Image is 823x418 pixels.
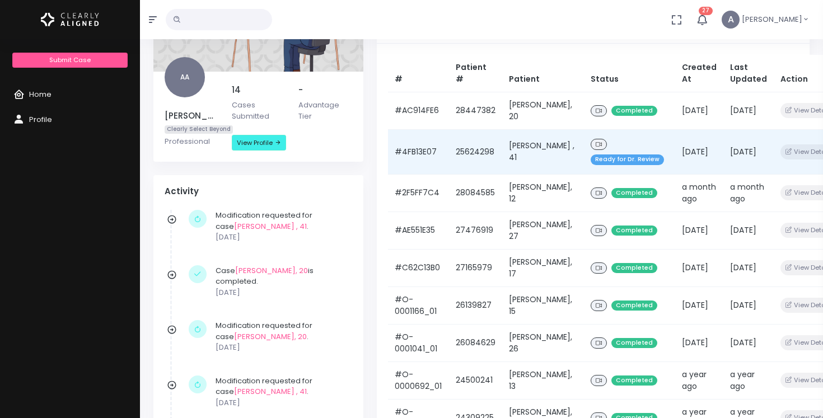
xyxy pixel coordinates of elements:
[611,300,657,311] span: Completed
[611,375,657,386] span: Completed
[298,100,352,121] p: Advantage Tier
[723,55,774,92] th: Last Updated
[216,397,347,408] p: [DATE]
[216,265,347,298] div: Case is completed.
[449,174,502,212] td: 28084585
[591,154,664,165] span: Ready for Dr. Review
[675,212,723,249] td: [DATE]
[232,100,286,121] p: Cases Submitted
[298,85,352,95] h5: -
[388,174,449,212] td: #2F5FF7C4
[699,7,713,15] span: 27
[449,212,502,249] td: 27476919
[234,331,307,342] a: [PERSON_NAME], 20
[165,57,205,97] span: AA
[449,287,502,324] td: 26139827
[723,324,774,361] td: [DATE]
[502,361,584,399] td: [PERSON_NAME], 13
[611,106,657,116] span: Completed
[388,324,449,361] td: #O-0001041_01
[235,265,308,276] a: [PERSON_NAME], 20
[388,249,449,287] td: #C62C13B0
[675,129,723,174] td: [DATE]
[49,55,91,64] span: Submit Case
[449,129,502,174] td: 25624298
[165,125,233,134] span: Clearly Select Beyond
[449,361,502,399] td: 24500241
[41,8,99,31] img: Logo Horizontal
[12,53,127,68] a: Submit Case
[722,11,740,29] span: A
[165,111,218,121] h5: [PERSON_NAME]
[29,89,52,100] span: Home
[216,210,347,243] div: Modification requested for case .
[502,129,584,174] td: [PERSON_NAME] , 41
[502,324,584,361] td: [PERSON_NAME], 26
[216,342,347,353] p: [DATE]
[216,287,347,298] p: [DATE]
[449,55,502,92] th: Patient #
[742,14,802,25] span: [PERSON_NAME]
[388,212,449,249] td: #AE551E35
[502,287,584,324] td: [PERSON_NAME], 15
[723,287,774,324] td: [DATE]
[502,174,584,212] td: [PERSON_NAME], 12
[216,232,347,243] p: [DATE]
[675,287,723,324] td: [DATE]
[611,226,657,236] span: Completed
[675,324,723,361] td: [DATE]
[611,338,657,349] span: Completed
[675,55,723,92] th: Created At
[502,92,584,129] td: [PERSON_NAME], 20
[388,92,449,129] td: #AC914FE6
[675,249,723,287] td: [DATE]
[165,186,352,196] h4: Activity
[584,55,675,92] th: Status
[449,92,502,129] td: 28447382
[388,361,449,399] td: #O-0000692_01
[232,135,286,151] a: View Profile
[502,55,584,92] th: Patient
[723,212,774,249] td: [DATE]
[388,287,449,324] td: #O-0001166_01
[234,386,307,397] a: [PERSON_NAME] , 41
[611,188,657,199] span: Completed
[611,263,657,274] span: Completed
[723,129,774,174] td: [DATE]
[165,136,218,147] p: Professional
[234,221,307,232] a: [PERSON_NAME] , 41
[388,129,449,174] td: #4FB13E07
[216,375,347,408] div: Modification requested for case .
[723,249,774,287] td: [DATE]
[388,55,449,92] th: #
[216,320,347,353] div: Modification requested for case .
[502,212,584,249] td: [PERSON_NAME], 27
[723,92,774,129] td: [DATE]
[675,361,723,399] td: a year ago
[232,85,286,95] h5: 14
[675,92,723,129] td: [DATE]
[449,324,502,361] td: 26084629
[723,174,774,212] td: a month ago
[29,114,52,125] span: Profile
[723,361,774,399] td: a year ago
[502,249,584,287] td: [PERSON_NAME], 17
[449,249,502,287] td: 27165979
[675,174,723,212] td: a month ago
